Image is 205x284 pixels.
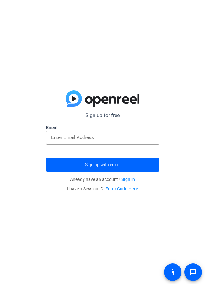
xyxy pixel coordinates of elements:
mat-icon: message [189,268,197,276]
img: blue-gradient.svg [66,90,139,107]
button: Sign up with email [46,158,159,172]
p: Sign up for free [46,112,159,119]
a: Sign in [121,177,135,182]
label: Email [46,124,159,131]
input: Enter Email Address [51,134,154,141]
span: Already have an account? [70,177,135,182]
span: I have a Session ID. [67,186,138,191]
a: Enter Code Here [105,186,138,191]
mat-icon: accessibility [169,268,176,276]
